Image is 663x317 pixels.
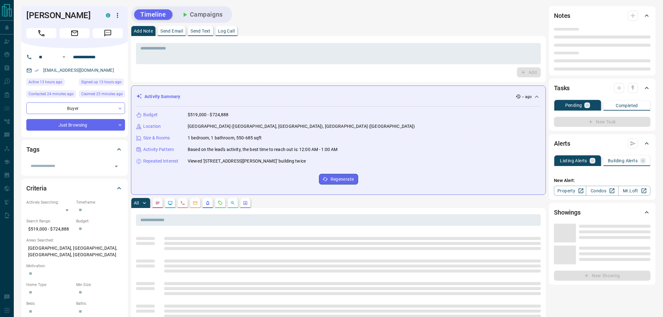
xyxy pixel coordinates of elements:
p: Search Range: [26,218,73,224]
p: Home Type: [26,282,73,288]
div: Tags [26,142,123,157]
h2: Notes [554,11,570,21]
p: Activity Pattern [143,146,174,153]
h2: Showings [554,207,581,217]
h2: Alerts [554,138,570,148]
a: Property [554,186,586,196]
p: Completed [616,103,638,108]
p: Budget [143,112,158,118]
p: [GEOGRAPHIC_DATA], [GEOGRAPHIC_DATA], [GEOGRAPHIC_DATA], [GEOGRAPHIC_DATA] [26,243,123,260]
button: Open [112,162,121,171]
svg: Lead Browsing Activity [168,200,173,205]
p: Budget: [76,218,123,224]
h2: Tasks [554,83,570,93]
p: [GEOGRAPHIC_DATA] ([GEOGRAPHIC_DATA], [GEOGRAPHIC_DATA]), [GEOGRAPHIC_DATA] ([GEOGRAPHIC_DATA]) [188,123,415,130]
p: All [134,201,139,205]
div: Notes [554,8,650,23]
p: Beds: [26,301,73,306]
p: Areas Searched: [26,237,123,243]
svg: Email Verified [34,68,39,73]
button: Campaigns [175,9,229,20]
p: 1 bedroom, 1 bathroom, 550-685 sqft [188,135,262,141]
div: Tasks [554,81,650,96]
p: Min Size: [76,282,123,288]
div: Criteria [26,181,123,196]
svg: Calls [180,200,185,205]
svg: Emails [193,200,198,205]
div: Showings [554,205,650,220]
span: Message [93,28,123,38]
div: Just Browsing [26,119,125,131]
button: Open [60,53,68,61]
p: Size & Rooms [143,135,170,141]
div: condos.ca [106,13,110,18]
svg: Notes [155,200,160,205]
button: Timeline [134,9,172,20]
span: Signed up 13 hours ago [81,79,122,85]
p: Send Email [160,29,183,33]
span: Email [60,28,90,38]
span: Active 13 hours ago [29,79,62,85]
a: Mr.Loft [618,186,650,196]
p: Activity Summary [144,93,180,100]
p: Pending [565,103,582,107]
p: Viewed '[STREET_ADDRESS][PERSON_NAME]' building twice [188,158,306,164]
p: Motivation: [26,263,123,269]
a: Condos [586,186,618,196]
p: Baths: [76,301,123,306]
svg: Agent Actions [243,200,248,205]
p: $519,000 - $724,888 [26,224,73,234]
p: Add Note [134,29,153,33]
p: Building Alerts [608,158,638,163]
p: Listing Alerts [560,158,587,163]
span: Call [26,28,56,38]
p: Log Call [218,29,235,33]
div: Activity Summary-- ago [136,91,540,102]
div: Buyer [26,102,125,114]
h2: Tags [26,144,39,154]
h2: Criteria [26,183,47,193]
p: Timeframe: [76,200,123,205]
svg: Opportunities [230,200,235,205]
p: -- ago [522,94,532,100]
div: Tue Oct 14 2025 [26,91,76,99]
div: Alerts [554,136,650,151]
a: [EMAIL_ADDRESS][DOMAIN_NAME] [43,68,114,73]
div: Tue Oct 14 2025 [79,91,125,99]
p: New Alert: [554,177,650,184]
h1: [PERSON_NAME] [26,10,97,20]
svg: Requests [218,200,223,205]
p: Based on the lead's activity, the best time to reach out is: 12:00 AM - 1:00 AM [188,146,337,153]
p: Send Text [191,29,211,33]
p: Actively Searching: [26,200,73,205]
p: $519,000 - $724,888 [188,112,229,118]
svg: Listing Alerts [205,200,210,205]
span: Contacted 24 minutes ago [29,91,74,97]
div: Tue Oct 14 2025 [79,79,125,87]
div: Tue Oct 14 2025 [26,79,76,87]
p: Repeated Interest [143,158,178,164]
span: Claimed 25 minutes ago [81,91,123,97]
button: Regenerate [319,174,358,184]
p: Location [143,123,161,130]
